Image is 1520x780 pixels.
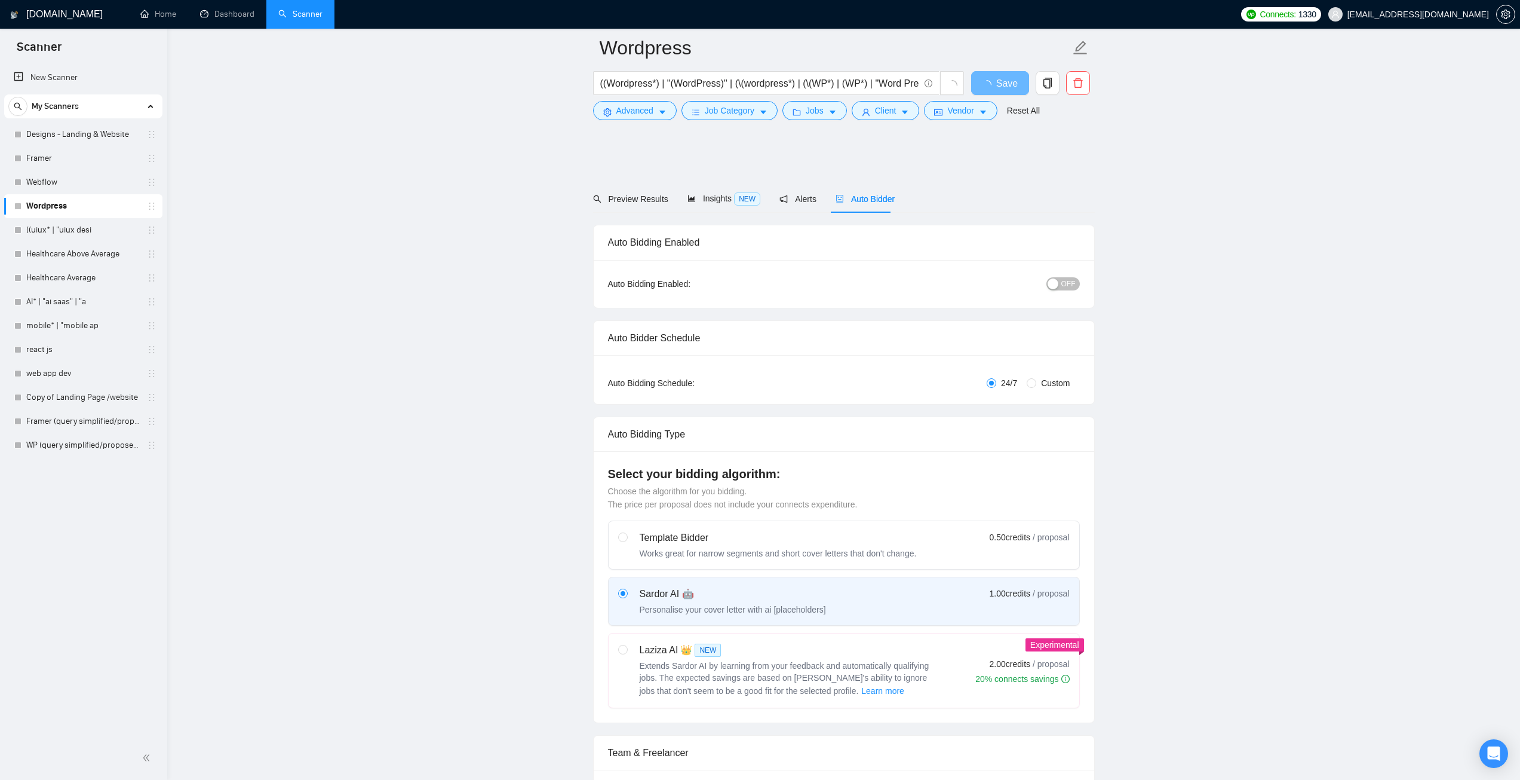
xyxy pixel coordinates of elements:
[147,201,156,211] span: holder
[147,417,156,426] span: holder
[1298,8,1316,21] span: 1330
[4,94,162,457] li: My Scanners
[26,433,140,457] a: WP (query simplified/proposed)
[779,194,816,204] span: Alerts
[147,345,156,354] span: holder
[26,170,140,194] a: Webflow
[1033,658,1069,670] span: / proposal
[1073,40,1088,56] span: edit
[996,377,1022,390] span: 24/7
[147,273,156,283] span: holder
[1061,675,1070,683] span: info-circle
[1030,640,1079,650] span: Experimental
[608,225,1080,259] div: Auto Bidding Enabled
[852,101,920,120] button: userClientcaret-down
[640,643,938,657] div: Laziza AI
[640,587,826,601] div: Sardor AI 🤖
[603,108,612,117] span: setting
[608,277,765,290] div: Auto Bidding Enabled:
[600,33,1070,63] input: Scanner name...
[806,104,824,117] span: Jobs
[147,393,156,402] span: holder
[1033,531,1069,543] span: / proposal
[947,104,974,117] span: Vendor
[836,194,895,204] span: Auto Bidder
[1067,78,1089,88] span: delete
[9,102,27,111] span: search
[934,108,942,117] span: idcard
[1066,71,1090,95] button: delete
[692,108,700,117] span: bars
[7,38,71,63] span: Scanner
[608,321,1080,355] div: Auto Bidder Schedule
[593,195,601,203] span: search
[26,123,140,146] a: Designs - Landing & Website
[1331,10,1340,19] span: user
[147,297,156,307] span: holder
[640,661,929,696] span: Extends Sardor AI by learning from your feedback and automatically qualifying jobs. The expected ...
[687,194,696,203] span: area-chart
[982,80,996,90] span: loading
[947,80,957,91] span: loading
[759,108,767,117] span: caret-down
[1246,10,1256,19] img: upwork-logo.png
[640,547,917,559] div: Works great for narrow segments and short cover letters that don't change.
[278,9,323,19] a: searchScanner
[793,108,801,117] span: folder
[8,97,27,116] button: search
[782,101,847,120] button: folderJobscaret-down
[1260,8,1295,21] span: Connects:
[971,71,1029,95] button: Save
[875,104,896,117] span: Client
[836,195,844,203] span: robot
[32,94,79,118] span: My Scanners
[593,101,677,120] button: settingAdvancedcaret-down
[593,194,668,204] span: Preview Results
[26,194,140,218] a: Wordpress
[680,643,692,657] span: 👑
[1496,5,1515,24] button: setting
[1036,71,1060,95] button: copy
[147,441,156,450] span: holder
[658,108,667,117] span: caret-down
[142,752,154,764] span: double-left
[925,79,932,87] span: info-circle
[26,242,140,266] a: Healthcare Above Average
[26,362,140,386] a: web app dev
[147,369,156,378] span: holder
[147,130,156,139] span: holder
[1061,277,1076,290] span: OFF
[147,249,156,259] span: holder
[608,377,765,390] div: Auto Bidding Schedule:
[901,108,909,117] span: caret-down
[26,338,140,362] a: react js
[200,9,254,19] a: dashboardDashboard
[924,101,997,120] button: idcardVendorcaret-down
[4,66,162,90] li: New Scanner
[640,531,917,545] div: Template Bidder
[734,192,760,206] span: NEW
[608,487,858,509] span: Choose the algorithm for you bidding. The price per proposal does not include your connects expen...
[979,108,987,117] span: caret-down
[681,101,778,120] button: barsJob Categorycaret-down
[1033,588,1069,599] span: / proposal
[14,66,153,90] a: New Scanner
[10,5,19,25] img: logo
[861,684,905,698] button: Laziza AI NEWExtends Sardor AI by learning from your feedback and automatically qualifying jobs. ...
[147,154,156,163] span: holder
[990,587,1030,600] span: 1.00 credits
[26,218,140,242] a: ((uiux* | "uiux desi
[705,104,754,117] span: Job Category
[1496,10,1515,19] a: setting
[1036,377,1074,390] span: Custom
[26,386,140,409] a: Copy of Landing Page /website
[1036,78,1059,88] span: copy
[779,195,788,203] span: notification
[147,321,156,331] span: holder
[1497,10,1515,19] span: setting
[26,314,140,338] a: mobile* | "mobile ap
[996,76,1018,91] span: Save
[687,194,760,203] span: Insights
[1479,739,1508,768] div: Open Intercom Messenger
[1007,104,1040,117] a: Reset All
